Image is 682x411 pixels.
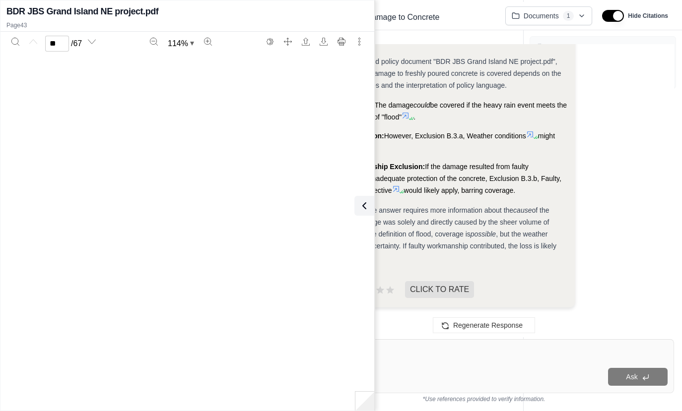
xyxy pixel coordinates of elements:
button: Download [316,34,332,50]
span: / 67 [71,38,82,50]
span: of the damage. If the damage was solely and directly caused by the sheer volume of rainwater meet... [310,206,549,238]
button: Zoom in [200,34,216,50]
span: Based on the provided policy document "BDR JBS Grand Island NE project.pdf", whether heavy rain d... [310,58,561,89]
span: Ask [626,373,637,381]
button: Next page [84,34,100,50]
h2: BDR JBS Grand Island NE project.pdf [6,4,158,18]
button: Full screen [280,34,296,50]
button: Zoom out [146,34,162,50]
button: Search [7,34,23,50]
em: cause [513,206,532,214]
span: The damage [374,101,413,109]
em: possible [471,230,496,238]
div: Edit Title [290,9,497,25]
span: , but the weather exclusion creates uncertainty. If faulty workmanship contributed, the loss is l... [310,230,556,262]
button: Ask [608,368,668,386]
span: could [413,101,430,109]
span: However, Exclusion B.3.a, Weather conditions [384,132,526,140]
div: *Use references provided to verify information. [294,393,674,403]
button: Open file [298,34,314,50]
button: Regenerate Response [433,317,535,333]
span: 114 % [168,38,188,50]
p: Page 43 [6,21,368,29]
button: Previous page [25,34,41,50]
input: Enter a page number [45,36,69,52]
span: 1 [563,11,574,21]
button: More actions [351,34,367,50]
span: Regenerate Response [453,321,523,329]
span: Hide Citations [628,12,668,20]
span: . [413,113,415,121]
span: If the damage resulted from faulty workmanship or inadequate protection of the concrete, Exclusio... [320,163,561,194]
span: CLICK TO RATE [405,281,474,298]
button: Switch to the dark theme [262,34,278,50]
button: Documents1 [505,6,593,25]
span: be covered if the heavy rain event meets the policy's definition of "flood" [320,101,567,121]
button: Zoom document [164,36,198,52]
span: would likely apply, barring coverage. [404,186,516,194]
span: Therefore, a definitive answer requires more information about the [310,206,513,214]
button: Print [334,34,349,50]
span: Documents [524,11,559,21]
